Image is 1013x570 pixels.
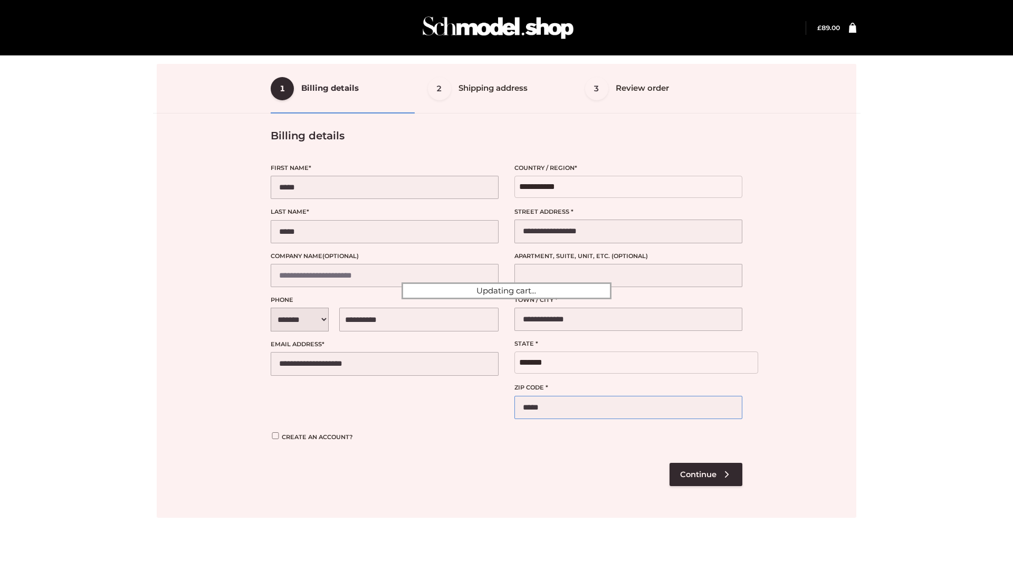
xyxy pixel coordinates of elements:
div: Updating cart... [402,282,611,299]
bdi: 89.00 [817,24,840,32]
a: £89.00 [817,24,840,32]
img: Schmodel Admin 964 [419,7,577,49]
span: £ [817,24,821,32]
